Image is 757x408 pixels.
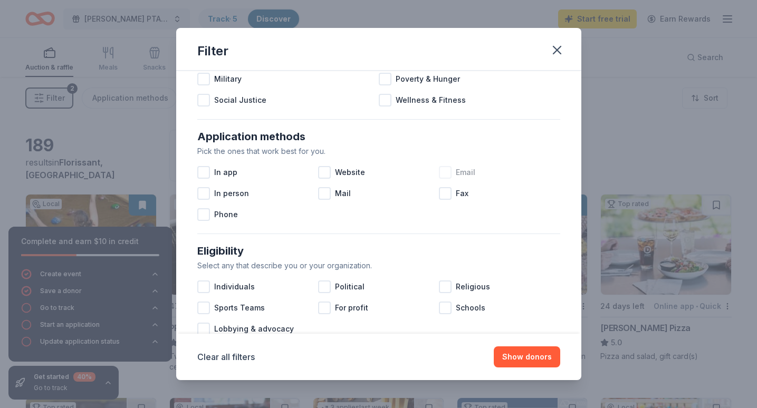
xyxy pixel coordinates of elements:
span: Social Justice [214,94,266,106]
span: Phone [214,208,238,221]
span: Political [335,280,365,293]
span: Fax [456,187,468,200]
span: Website [335,166,365,179]
span: Mail [335,187,351,200]
span: Wellness & Fitness [396,94,466,106]
span: For profit [335,302,368,314]
span: Religious [456,280,490,293]
div: Eligibility [197,242,560,259]
span: Military [214,73,242,85]
div: Select any that describe you or your organization. [197,259,560,272]
span: Schools [456,302,485,314]
span: Email [456,166,475,179]
div: Pick the ones that work best for you. [197,145,560,158]
button: Clear all filters [197,351,255,363]
span: Poverty & Hunger [396,73,460,85]
div: Filter [197,43,228,60]
button: Show donors [494,346,560,367]
div: Application methods [197,128,560,145]
span: In app [214,166,237,179]
span: In person [214,187,249,200]
span: Sports Teams [214,302,265,314]
span: Lobbying & advocacy [214,323,294,335]
span: Individuals [214,280,255,293]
